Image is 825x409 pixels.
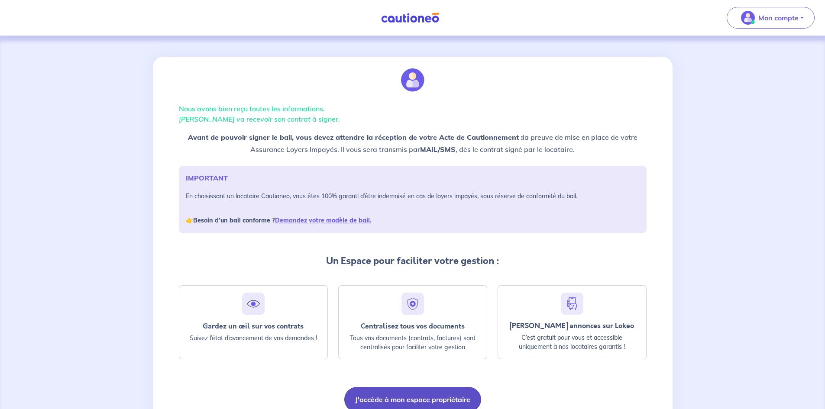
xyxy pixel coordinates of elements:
[188,133,523,142] strong: Avant de pouvoir signer le bail, vous devez attendre la réception de votre Acte de Cautionnement :
[564,296,580,311] img: hand-phone-blue.svg
[246,296,261,312] img: eye.svg
[193,216,372,224] strong: Besoin d’un bail conforme ?
[186,190,640,226] p: En choisissant un locataire Cautioneo, vous êtes 100% garanti d’être indemnisé en cas de loyers i...
[346,322,480,330] div: Centralisez tous vos documents
[758,13,799,23] p: Mon compte
[505,333,639,351] p: C’est gratuit pour vous et accessible uniquement à nos locataires garantis !
[186,322,320,330] div: Gardez un œil sur vos contrats
[741,11,755,25] img: illu_account_valid_menu.svg
[505,322,639,330] div: [PERSON_NAME] annonces sur Lokeo
[179,254,647,268] p: Un Espace pour faciliter votre gestion :
[727,7,815,29] button: illu_account_valid_menu.svgMon compte
[179,103,647,124] p: Nous avons bien reçu toutes les informations.
[346,334,480,352] p: Tous vos documents (contrats, factures) sont centralisés pour faciliter votre gestion
[186,174,228,182] strong: IMPORTANT
[405,296,421,312] img: security.svg
[275,216,372,224] a: Demandez votre modèle de bail.
[401,68,424,92] img: illu_account.svg
[420,145,456,154] strong: MAIL/SMS
[179,115,340,123] em: [PERSON_NAME] va recevoir son contrat à signer.
[179,131,647,155] p: la preuve de mise en place de votre Assurance Loyers Impayés. Il vous sera transmis par , dès le ...
[378,13,443,23] img: Cautioneo
[186,334,320,343] p: Suivez l’état d’avancement de vos demandes !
